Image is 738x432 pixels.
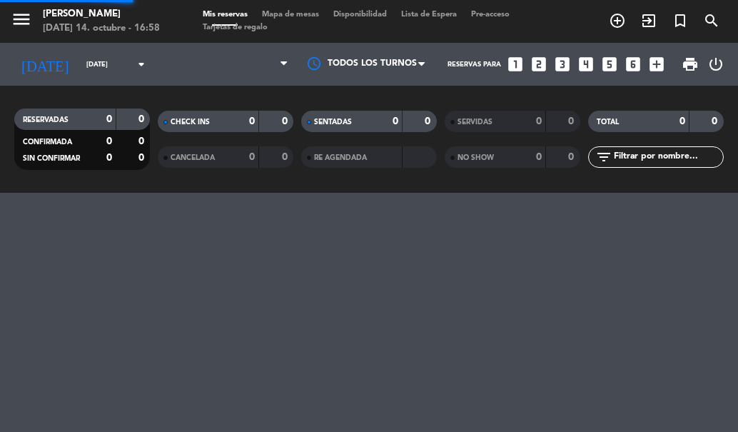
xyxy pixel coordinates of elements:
span: Mapa de mesas [255,11,326,19]
span: CONFIRMADA [23,139,72,146]
i: looks_6 [624,55,642,74]
strong: 0 [393,116,398,126]
span: Disponibilidad [326,11,394,19]
div: [DATE] 14. octubre - 16:58 [43,21,160,36]
span: CHECK INS [171,119,210,126]
i: power_settings_new [707,56,724,73]
i: add_box [647,55,666,74]
span: TOTAL [597,119,619,126]
span: SIN CONFIRMAR [23,155,80,162]
strong: 0 [679,116,685,126]
strong: 0 [106,136,112,146]
span: CANCELADA [171,154,215,161]
span: SENTADAS [314,119,352,126]
span: Tarjetas de regalo [196,24,275,31]
i: looks_one [506,55,525,74]
strong: 0 [282,116,290,126]
strong: 0 [712,116,720,126]
i: [DATE] [11,50,79,79]
strong: 0 [249,152,255,162]
strong: 0 [282,152,290,162]
i: add_circle_outline [609,12,626,29]
span: RE AGENDADA [314,154,367,161]
span: Mis reservas [196,11,255,19]
div: LOG OUT [704,43,727,86]
i: menu [11,9,32,30]
i: looks_4 [577,55,595,74]
strong: 0 [106,114,112,124]
i: looks_two [530,55,548,74]
button: menu [11,9,32,35]
span: RESERVADAS [23,116,69,124]
input: Filtrar por nombre... [612,149,723,165]
strong: 0 [536,116,542,126]
i: search [703,12,720,29]
i: looks_3 [553,55,572,74]
div: [PERSON_NAME] [43,7,160,21]
span: Lista de Espera [394,11,464,19]
span: Pre-acceso [464,11,517,19]
strong: 0 [536,152,542,162]
strong: 0 [138,136,147,146]
i: looks_5 [600,55,619,74]
span: SERVIDAS [458,119,492,126]
strong: 0 [425,116,433,126]
span: Reservas para [448,61,501,69]
strong: 0 [138,114,147,124]
strong: 0 [568,152,577,162]
i: arrow_drop_down [133,56,150,73]
i: exit_to_app [640,12,657,29]
strong: 0 [568,116,577,126]
span: NO SHOW [458,154,494,161]
strong: 0 [106,153,112,163]
i: filter_list [595,149,612,166]
strong: 0 [249,116,255,126]
span: print [682,56,699,73]
i: turned_in_not [672,12,689,29]
strong: 0 [138,153,147,163]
